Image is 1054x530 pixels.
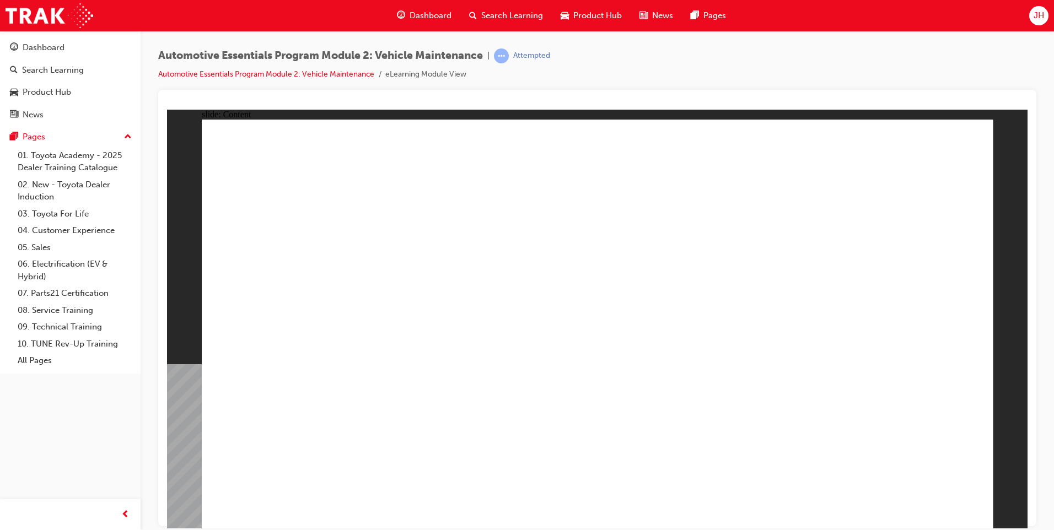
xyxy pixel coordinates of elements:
[487,50,490,62] span: |
[691,9,699,23] span: pages-icon
[22,64,84,77] div: Search Learning
[481,9,543,22] span: Search Learning
[13,239,136,256] a: 05. Sales
[23,131,45,143] div: Pages
[703,9,726,22] span: Pages
[460,4,552,27] a: search-iconSearch Learning
[13,176,136,205] a: 02. New - Toyota Dealer Induction
[13,222,136,239] a: 04. Customer Experience
[10,66,18,75] span: search-icon
[4,127,136,147] button: Pages
[13,147,136,176] a: 01. Toyota Academy - 2025 Dealer Training Catalogue
[4,105,136,125] a: News
[4,60,136,80] a: Search Learning
[121,508,130,522] span: prev-icon
[13,352,136,369] a: All Pages
[13,285,136,302] a: 07. Parts21 Certification
[1034,9,1044,22] span: JH
[1029,6,1048,25] button: JH
[385,68,466,81] li: eLearning Module View
[13,302,136,319] a: 08. Service Training
[552,4,631,27] a: car-iconProduct Hub
[10,88,18,98] span: car-icon
[639,9,648,23] span: news-icon
[124,130,132,144] span: up-icon
[23,109,44,121] div: News
[410,9,451,22] span: Dashboard
[4,35,136,127] button: DashboardSearch LearningProduct HubNews
[13,205,136,223] a: 03. Toyota For Life
[6,3,93,28] img: Trak
[4,37,136,58] a: Dashboard
[4,82,136,102] a: Product Hub
[494,48,509,63] span: learningRecordVerb_ATTEMPT-icon
[561,9,569,23] span: car-icon
[158,50,483,62] span: Automotive Essentials Program Module 2: Vehicle Maintenance
[10,43,18,53] span: guage-icon
[13,256,136,285] a: 06. Electrification (EV & Hybrid)
[388,4,460,27] a: guage-iconDashboard
[469,9,477,23] span: search-icon
[23,41,64,54] div: Dashboard
[23,86,71,99] div: Product Hub
[682,4,735,27] a: pages-iconPages
[631,4,682,27] a: news-iconNews
[397,9,405,23] span: guage-icon
[158,69,374,79] a: Automotive Essentials Program Module 2: Vehicle Maintenance
[13,336,136,353] a: 10. TUNE Rev-Up Training
[513,51,550,61] div: Attempted
[13,318,136,336] a: 09. Technical Training
[652,9,673,22] span: News
[10,110,18,120] span: news-icon
[10,132,18,142] span: pages-icon
[573,9,622,22] span: Product Hub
